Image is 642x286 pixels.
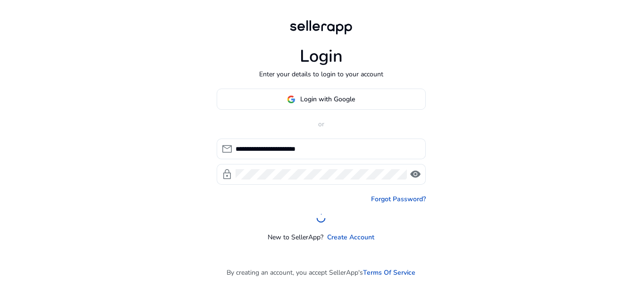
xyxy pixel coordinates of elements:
[268,232,323,242] p: New to SellerApp?
[300,46,343,66] h1: Login
[221,169,233,180] span: lock
[217,89,426,110] button: Login with Google
[259,69,383,79] p: Enter your details to login to your account
[410,169,421,180] span: visibility
[363,268,415,278] a: Terms Of Service
[287,95,296,104] img: google-logo.svg
[327,232,374,242] a: Create Account
[221,143,233,155] span: mail
[217,119,426,129] p: or
[371,194,426,204] a: Forgot Password?
[300,94,355,104] span: Login with Google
